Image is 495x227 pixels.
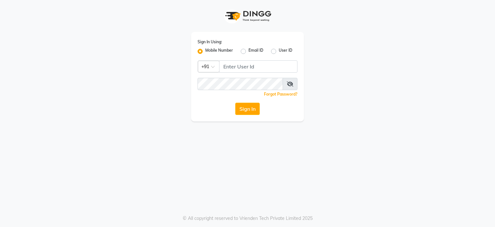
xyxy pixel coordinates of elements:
[279,47,292,55] label: User ID
[198,78,283,90] input: Username
[235,103,260,115] button: Sign In
[248,47,263,55] label: Email ID
[219,60,297,73] input: Username
[205,47,233,55] label: Mobile Number
[264,92,297,97] a: Forgot Password?
[198,39,222,45] label: Sign In Using:
[222,6,273,26] img: logo1.svg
